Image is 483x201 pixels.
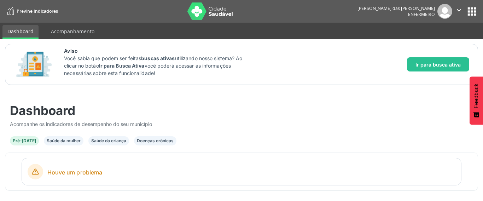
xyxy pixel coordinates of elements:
[137,138,174,144] div: Doenças crônicas
[10,103,473,118] div: Dashboard
[99,63,145,69] strong: Ir para Busca Ativa
[14,48,54,80] img: Imagem de CalloutCard
[64,54,251,77] p: Você sabia que podem ser feitas utilizando nosso sistema? Ao clicar no botão você poderá acessar ...
[473,84,479,108] span: Feedback
[437,4,452,19] img: img
[64,47,251,54] span: Aviso
[91,138,126,144] div: Saúde da criança
[13,138,36,144] div: Pré-[DATE]
[17,8,58,14] span: Previne Indicadores
[470,76,483,125] button: Feedback - Mostrar pesquisa
[141,55,175,61] strong: buscas ativas
[47,168,455,177] span: Houve um problema
[415,61,461,68] span: Ir para busca ativa
[466,5,478,18] button: apps
[408,11,435,17] span: Enfermeiro
[357,5,435,11] div: [PERSON_NAME] das [PERSON_NAME]
[5,5,58,17] a: Previne Indicadores
[2,25,39,39] a: Dashboard
[455,6,463,14] i: 
[407,57,469,71] button: Ir para busca ativa
[47,138,81,144] div: Saúde da mulher
[10,120,473,128] div: Acompanhe os indicadores de desempenho do seu município
[46,25,99,38] a: Acompanhamento
[452,4,466,19] button: 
